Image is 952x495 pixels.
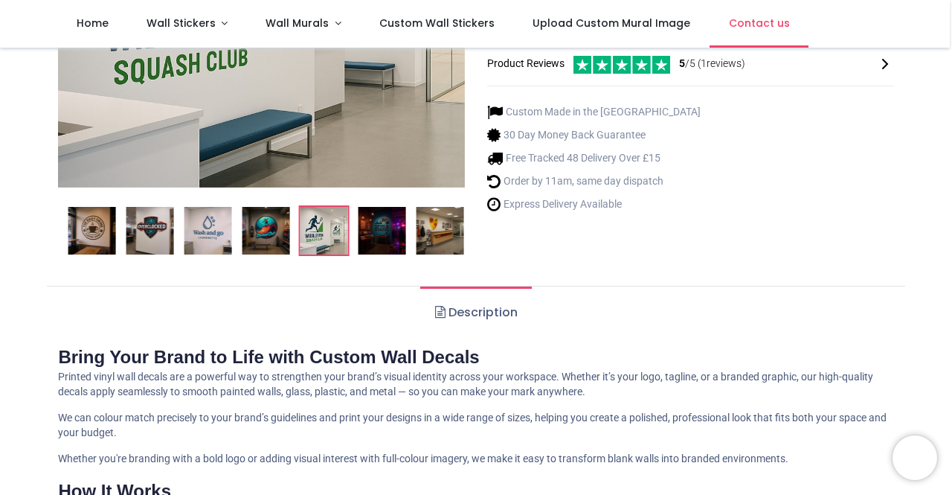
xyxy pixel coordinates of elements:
[416,207,463,255] img: Custom Wall Sticker - Logo or Artwork Printing - Upload your design
[379,16,495,31] span: Custom Wall Stickers
[58,347,479,367] strong: Bring Your Brand to Life with Custom Wall Decals
[487,104,701,120] li: Custom Made in the [GEOGRAPHIC_DATA]
[487,54,894,74] div: Product Reviews
[487,197,701,212] li: Express Delivery Available
[58,452,893,467] p: Whether you're branding with a bold logo or adding visual interest with full-colour imagery, we m...
[679,57,745,71] span: /5 ( 1 reviews)
[242,207,289,255] img: Custom Wall Sticker - Logo or Artwork Printing - Upload your design
[147,16,216,31] span: Wall Stickers
[300,207,347,255] img: Custom Wall Sticker - Logo or Artwork Printing - Upload your design
[358,207,405,255] img: Custom Wall Sticker - Logo or Artwork Printing - Upload your design
[487,173,701,189] li: Order by 11am, same day dispatch
[126,207,173,255] img: Custom Wall Sticker - Logo or Artwork Printing - Upload your design
[679,57,685,69] span: 5
[729,16,790,31] span: Contact us
[77,16,109,31] span: Home
[487,127,701,143] li: 30 Day Money Back Guarantee
[58,411,893,440] p: We can colour match precisely to your brand’s guidelines and print your designs in a wide range o...
[184,207,231,255] img: Custom Wall Sticker - Logo or Artwork Printing - Upload your design
[420,287,531,339] a: Description
[533,16,690,31] span: Upload Custom Mural Image
[892,435,937,480] iframe: Brevo live chat
[58,370,893,399] p: Printed vinyl wall decals are a powerful way to strengthen your brand’s visual identity across yo...
[68,207,115,255] img: Custom Wall Sticker - Logo or Artwork Printing - Upload your design
[266,16,329,31] span: Wall Murals
[487,150,701,166] li: Free Tracked 48 Delivery Over £15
